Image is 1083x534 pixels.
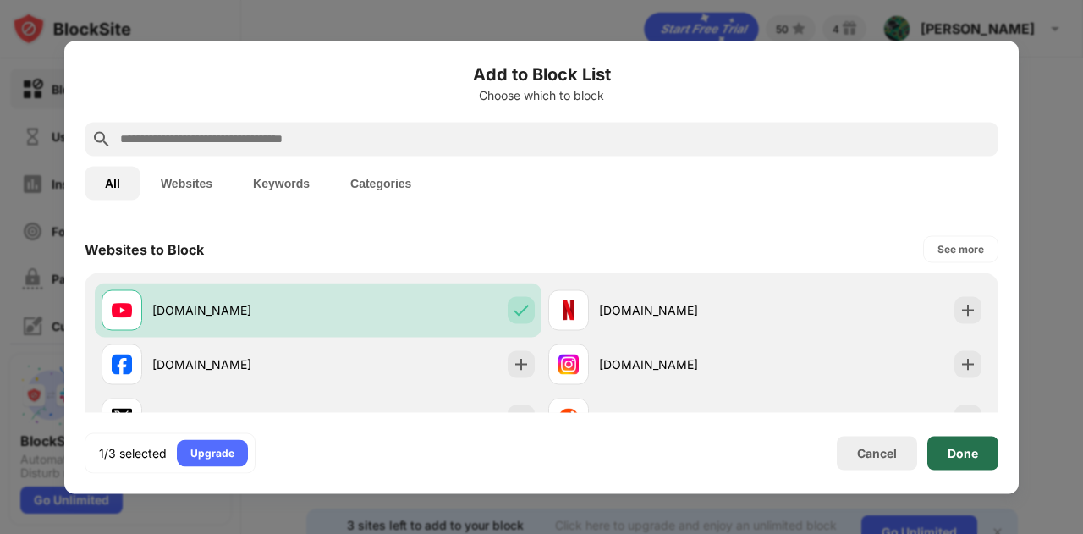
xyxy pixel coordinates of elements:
div: [DOMAIN_NAME] [152,410,318,427]
div: See more [937,240,984,257]
img: favicons [558,300,579,320]
img: favicons [558,408,579,428]
button: Keywords [233,166,330,200]
div: Upgrade [190,444,234,461]
div: Choose which to block [85,88,998,102]
div: [DOMAIN_NAME] [599,355,765,373]
img: search.svg [91,129,112,149]
button: Categories [330,166,432,200]
img: favicons [558,354,579,374]
button: All [85,166,140,200]
div: [DOMAIN_NAME] [152,301,318,319]
div: Done [948,446,978,460]
img: favicons [112,408,132,428]
img: favicons [112,300,132,320]
div: Cancel [857,446,897,460]
div: [DOMAIN_NAME] [599,301,765,319]
div: 1/3 selected [99,444,167,461]
h6: Add to Block List [85,61,998,86]
button: Websites [140,166,233,200]
div: Websites to Block [85,240,204,257]
div: [DOMAIN_NAME] [152,355,318,373]
img: favicons [112,354,132,374]
div: [DOMAIN_NAME] [599,410,765,427]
